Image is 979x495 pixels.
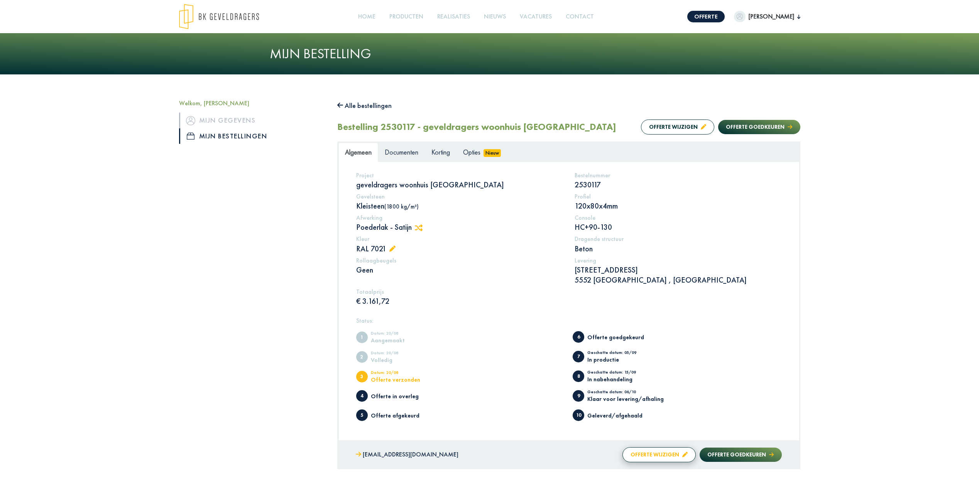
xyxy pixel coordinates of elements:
[734,11,746,22] img: dummypic.png
[356,449,458,460] a: [EMAIL_ADDRESS][DOMAIN_NAME]
[484,149,501,157] span: Nieuw
[371,412,435,418] div: Offerte afgekeurd
[587,396,664,402] div: Klaar voor levering/afhaling
[573,370,584,382] span: In nabehandeling
[718,120,800,134] button: Offerte goedkeuren
[356,180,563,190] p: geveldragers woonhuis [GEOGRAPHIC_DATA]
[687,11,725,22] a: Offerte
[355,8,379,25] a: Home
[356,201,563,211] p: Kleisteen
[587,357,651,362] div: In productie
[573,409,584,421] span: Geleverd/afgehaald
[587,370,651,376] div: Geschatte datum: 15/09
[356,172,563,179] h5: Project
[746,12,797,21] span: [PERSON_NAME]
[356,317,782,324] h5: Status:
[622,447,696,462] button: Offerte wijzigen
[371,337,435,343] div: Aangemaakt
[587,334,651,340] div: Offerte goedgekeurd
[517,8,555,25] a: Vacatures
[356,193,563,200] h5: Gevelsteen
[356,244,563,254] p: RAL 7021
[384,203,419,210] span: (1800 kg/m³)
[575,214,782,221] h5: Console
[371,331,435,337] div: Datum: 20/08
[587,412,651,418] div: Geleverd/afgehaald
[371,351,435,357] div: Datum: 20/08
[575,201,782,211] p: 120x80x4mm
[573,351,584,362] span: In productie
[573,390,584,402] span: Klaar voor levering/afhaling
[575,180,782,190] p: 2530117
[463,148,480,157] span: Opties
[337,99,392,112] button: Alle bestellingen
[187,133,194,140] img: icon
[575,244,782,254] p: Beton
[575,222,782,232] p: HC+90-130
[186,116,195,125] img: icon
[371,370,435,377] div: Datum: 20/08
[356,390,368,402] span: Offerte in overleg
[356,235,563,242] h5: Kleur
[179,4,259,29] img: logo
[434,8,473,25] a: Realisaties
[575,235,782,242] h5: Dragende structuur
[356,222,563,232] p: Poederlak - Satijn
[345,148,372,157] span: Algemeen
[356,214,563,221] h5: Afwerking
[587,350,651,357] div: Geschatte datum: 05/09
[356,351,368,363] span: Volledig
[356,409,368,421] span: Offerte afgekeurd
[356,296,563,306] p: € 3.161,72
[270,45,710,62] h1: Mijn bestelling
[563,8,597,25] a: Contact
[179,128,326,144] a: iconMijn bestellingen
[587,390,664,396] div: Geschatte datum: 06/10
[356,265,563,275] p: Geen
[338,143,799,162] ul: Tabs
[356,332,368,343] span: Aangemaakt
[641,120,714,135] button: Offerte wijzigen
[587,376,651,382] div: In nabehandeling
[371,357,435,363] div: Volledig
[573,331,584,343] span: Offerte goedgekeurd
[356,257,563,264] h5: Rollaagbeugels
[356,371,368,382] span: Offerte verzonden
[337,121,616,133] h2: Bestelling 2530117 - geveldragers woonhuis [GEOGRAPHIC_DATA]
[386,8,426,25] a: Producten
[179,99,326,107] h5: Welkom, [PERSON_NAME]
[431,148,450,157] span: Korting
[371,377,435,382] div: Offerte verzonden
[575,265,782,285] p: [STREET_ADDRESS] 5552 [GEOGRAPHIC_DATA] , [GEOGRAPHIC_DATA]
[575,172,782,179] h5: Bestelnummer
[734,11,800,22] button: [PERSON_NAME]
[371,393,435,399] div: Offerte in overleg
[700,448,781,462] button: Offerte goedkeuren
[385,148,418,157] span: Documenten
[179,113,326,128] a: iconMijn gegevens
[356,288,563,295] h5: Totaalprijs
[575,257,782,264] h5: Levering
[481,8,509,25] a: Nieuws
[575,193,782,200] h5: Profiel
